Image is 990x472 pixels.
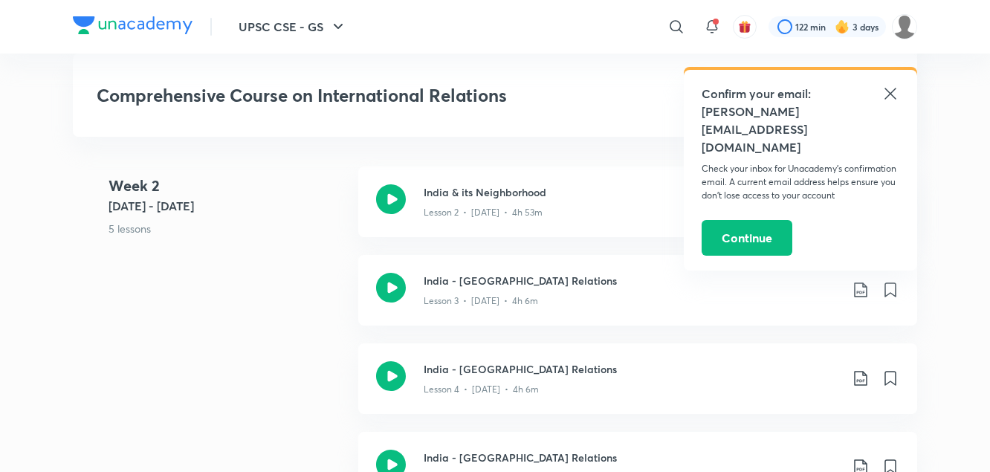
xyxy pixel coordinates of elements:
[702,85,899,103] h5: Confirm your email:
[424,184,840,200] h3: India & its Neighborhood
[424,361,840,377] h3: India - [GEOGRAPHIC_DATA] Relations
[73,16,192,38] a: Company Logo
[892,14,917,39] img: LEKHA
[358,167,917,255] a: India & its NeighborhoodLesson 2 • [DATE] • 4h 53m
[424,206,543,219] p: Lesson 2 • [DATE] • 4h 53m
[109,197,346,215] h5: [DATE] - [DATE]
[424,383,539,396] p: Lesson 4 • [DATE] • 4h 6m
[738,20,751,33] img: avatar
[424,450,840,465] h3: India - [GEOGRAPHIC_DATA] Relations
[835,19,850,34] img: streak
[109,221,346,236] p: 5 lessons
[702,162,899,202] p: Check your inbox for Unacademy’s confirmation email. A current email address helps ensure you don...
[97,85,679,106] h3: Comprehensive Course on International Relations
[424,294,538,308] p: Lesson 3 • [DATE] • 4h 6m
[702,103,899,156] h5: [PERSON_NAME][EMAIL_ADDRESS][DOMAIN_NAME]
[73,16,192,34] img: Company Logo
[733,15,757,39] button: avatar
[358,343,917,432] a: India - [GEOGRAPHIC_DATA] RelationsLesson 4 • [DATE] • 4h 6m
[424,273,840,288] h3: India - [GEOGRAPHIC_DATA] Relations
[230,12,356,42] button: UPSC CSE - GS
[702,220,792,256] button: Continue
[358,255,917,343] a: India - [GEOGRAPHIC_DATA] RelationsLesson 3 • [DATE] • 4h 6m
[109,175,346,197] h4: Week 2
